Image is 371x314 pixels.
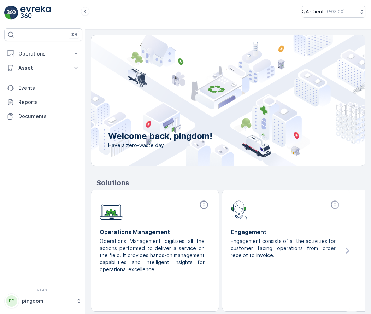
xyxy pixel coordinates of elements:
p: Documents [18,113,79,120]
img: module-icon [100,200,123,220]
img: module-icon [231,200,247,220]
p: ( +03:00 ) [327,9,345,14]
p: Operations Management digitises all the actions performed to deliver a service on the field. It p... [100,238,205,273]
p: Reports [18,99,79,106]
span: Have a zero-waste day [108,142,212,149]
a: Reports [4,95,82,109]
button: QA Client(+03:00) [302,6,365,18]
button: PPpingdom [4,293,82,308]
p: Asset [18,64,68,71]
p: Operations Management [100,228,210,236]
button: Asset [4,61,82,75]
p: ⌘B [70,32,77,37]
p: QA Client [302,8,324,15]
img: logo [4,6,18,20]
img: city illustration [59,35,365,166]
a: Events [4,81,82,95]
button: Operations [4,47,82,61]
p: Solutions [96,178,365,188]
p: Events [18,85,79,92]
img: logo_light-DOdMpM7g.png [20,6,51,20]
p: Welcome back, pingdom! [108,130,212,142]
a: Documents [4,109,82,123]
p: Engagement consists of all the activities for customer facing operations from order receipt to in... [231,238,336,259]
p: pingdom [22,297,72,304]
span: v 1.48.1 [4,288,82,292]
div: PP [6,295,17,307]
p: Engagement [231,228,341,236]
p: Operations [18,50,68,57]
